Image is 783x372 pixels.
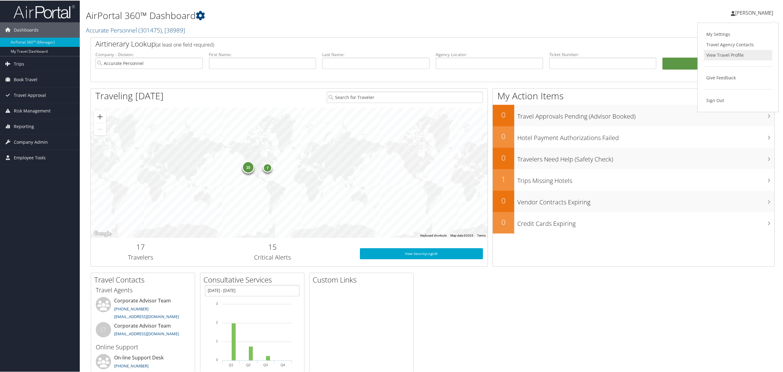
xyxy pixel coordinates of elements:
h3: Critical Alerts [195,252,351,261]
a: [PHONE_NUMBER] [114,306,148,311]
span: Risk Management [14,103,51,118]
h3: Trips Missing Hotels [517,173,774,184]
h1: Traveling [DATE] [95,89,164,102]
span: Company Admin [14,134,48,149]
div: 10 [242,161,254,173]
h1: My Action Items [493,89,774,102]
a: 0Credit Cards Expiring [493,211,774,233]
h2: Airtinerary Lookup [95,38,713,48]
label: Ticket Number: [549,51,657,57]
h2: 17 [95,241,185,252]
a: [EMAIL_ADDRESS][DOMAIN_NAME] [114,330,179,336]
label: Last Name: [322,51,430,57]
span: Map data ©2025 [450,233,473,237]
span: , [ 38989 ] [162,25,185,34]
span: Employee Tools [14,150,46,165]
a: 0Vendor Contracts Expiring [493,190,774,211]
h2: Custom Links [313,274,413,284]
span: Reporting [14,118,34,134]
div: CT [96,321,111,337]
label: First Name: [209,51,316,57]
a: View Travel Profile [704,49,772,60]
span: (at least one field required) [156,41,214,47]
span: Trips [14,56,24,71]
h2: 0 [493,216,514,227]
a: Travel Agency Contacts [704,39,772,49]
li: Corporate Advisor Team [93,321,193,341]
a: 1Trips Missing Hotels [493,169,774,190]
a: View SecurityLogic® [360,248,483,259]
h3: Vendor Contracts Expiring [517,194,774,206]
tspan: 0 [216,357,218,361]
img: Google [92,229,113,237]
h3: Travel Agents [96,285,190,294]
h2: Consultative Services [203,274,304,284]
li: Corporate Advisor Team [93,296,193,321]
button: Zoom out [94,123,106,135]
button: Search [662,57,770,69]
h2: 15 [195,241,351,252]
text: Q3 [263,363,268,366]
text: Q4 [281,363,285,366]
a: 0Travelers Need Help (Safety Check) [493,147,774,169]
tspan: 2 [216,320,218,324]
span: ( 301475 ) [138,25,162,34]
a: [EMAIL_ADDRESS][DOMAIN_NAME] [114,313,179,319]
h3: Travelers [95,252,185,261]
span: Travel Approval [14,87,46,102]
a: [PHONE_NUMBER] [114,363,148,368]
h2: 0 [493,195,514,205]
h1: AirPortal 360™ Dashboard [86,9,548,21]
tspan: 3 [216,301,218,305]
span: [PERSON_NAME] [735,9,773,16]
span: Book Travel [14,71,37,87]
label: Company - Division: [95,51,203,57]
a: Accurate Personnel [86,25,185,34]
h3: Credit Cards Expiring [517,216,774,227]
a: Sign Out [704,95,772,105]
a: 0Travel Approvals Pending (Advisor Booked) [493,104,774,126]
a: Terms (opens in new tab) [477,233,486,237]
a: [PERSON_NAME] [731,3,779,21]
text: Q2 [246,363,251,366]
input: Search for Traveler [327,91,483,102]
h2: 0 [493,131,514,141]
span: Dashboards [14,22,39,37]
h2: 0 [493,109,514,120]
a: Give Feedback [704,72,772,82]
text: Q1 [229,363,233,366]
div: 7 [263,163,272,172]
button: Keyboard shortcuts [420,233,447,237]
a: My Settings [704,28,772,39]
a: Open this area in Google Maps (opens a new window) [92,229,113,237]
h3: Travelers Need Help (Safety Check) [517,151,774,163]
button: Zoom in [94,110,106,122]
h3: Hotel Payment Authorizations Failed [517,130,774,142]
a: 0Hotel Payment Authorizations Failed [493,126,774,147]
img: airportal-logo.png [13,4,75,18]
h2: Travel Contacts [94,274,195,284]
h3: Travel Approvals Pending (Advisor Booked) [517,108,774,120]
h2: 1 [493,173,514,184]
tspan: 1 [216,339,218,342]
h2: 0 [493,152,514,162]
label: Agency Locator: [436,51,543,57]
h3: Online Support [96,342,190,351]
